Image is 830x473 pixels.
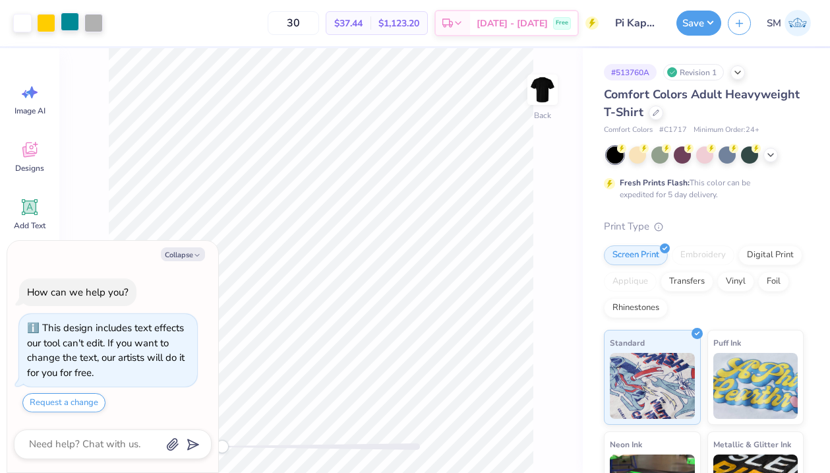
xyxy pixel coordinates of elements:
[27,286,129,299] div: How can we help you?
[767,16,781,31] span: SM
[604,86,800,120] span: Comfort Colors Adult Heavyweight T-Shirt
[717,272,754,292] div: Vinyl
[22,393,105,412] button: Request a change
[659,125,687,136] span: # C1717
[556,18,568,28] span: Free
[216,440,229,453] div: Accessibility label
[604,64,657,80] div: # 513760A
[713,353,798,419] img: Puff Ink
[378,16,419,30] span: $1,123.20
[785,10,811,36] img: Sean Marinc
[27,321,185,379] div: This design includes text effects our tool can't edit. If you want to change the text, our artist...
[14,220,45,231] span: Add Text
[15,106,45,116] span: Image AI
[610,336,645,350] span: Standard
[529,77,556,103] img: Back
[604,245,668,265] div: Screen Print
[676,11,721,36] button: Save
[620,177,690,188] strong: Fresh Prints Flash:
[713,437,791,451] span: Metallic & Glitter Ink
[738,245,802,265] div: Digital Print
[605,10,670,36] input: Untitled Design
[663,64,724,80] div: Revision 1
[758,272,789,292] div: Foil
[620,177,782,201] div: This color can be expedited for 5 day delivery.
[661,272,713,292] div: Transfers
[161,247,205,261] button: Collapse
[334,16,363,30] span: $37.44
[761,10,817,36] a: SM
[694,125,759,136] span: Minimum Order: 24 +
[604,219,804,234] div: Print Type
[672,245,734,265] div: Embroidery
[604,125,653,136] span: Comfort Colors
[15,163,44,173] span: Designs
[268,11,319,35] input: – –
[604,298,668,318] div: Rhinestones
[610,437,642,451] span: Neon Ink
[534,110,551,121] div: Back
[477,16,548,30] span: [DATE] - [DATE]
[713,336,741,350] span: Puff Ink
[610,353,695,419] img: Standard
[604,272,657,292] div: Applique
